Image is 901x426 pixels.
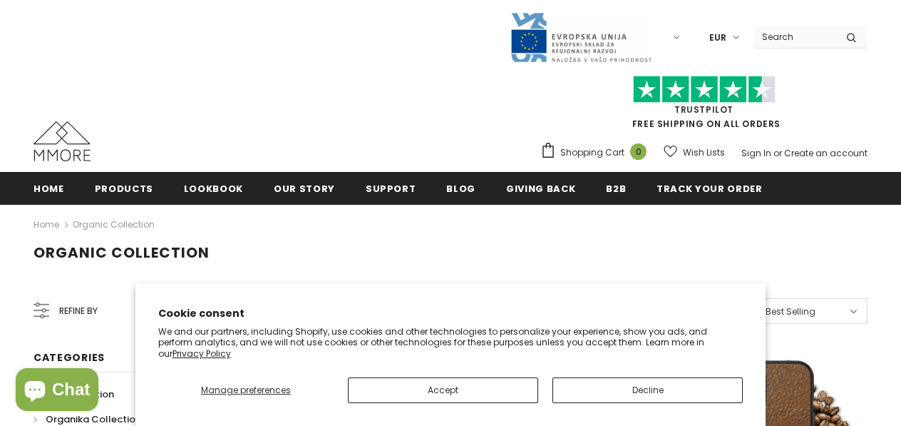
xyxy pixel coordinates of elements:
span: Shopping Cart [560,146,624,160]
a: Sign In [741,147,771,159]
span: Home [34,182,64,196]
a: B2B [606,172,626,204]
a: Giving back [506,172,575,204]
span: Manage preferences [201,384,291,396]
a: Blog [446,172,475,204]
img: Trust Pilot Stars [633,76,776,103]
a: Shopping Cart 0 [540,142,654,163]
a: Home [34,172,64,204]
inbox-online-store-chat: Shopify online store chat [11,368,103,415]
button: Manage preferences [158,377,334,403]
span: Refine by [59,303,98,319]
span: Track your order [657,182,762,196]
span: Organic Collection [34,243,210,263]
a: Track your order [657,172,762,204]
span: Organika Collection [46,412,141,426]
span: EUR [709,31,726,45]
span: 0 [630,143,647,160]
a: Lookbook [184,172,243,204]
a: Our Story [274,172,335,204]
p: We and our partners, including Shopify, use cookies and other technologies to personalize your ex... [158,326,743,360]
input: Search Site [753,26,835,47]
img: MMORE Cases [34,121,91,161]
span: B2B [606,182,626,196]
button: Decline [552,377,743,403]
span: Categories [34,350,105,365]
span: FREE SHIPPING ON ALL ORDERS [540,82,867,130]
a: Products [95,172,153,204]
span: Wish Lists [683,146,725,160]
span: Lookbook [184,182,243,196]
a: Javni Razpis [510,31,652,43]
span: Giving back [506,182,575,196]
a: Privacy Policy [173,348,231,360]
a: support [366,172,416,204]
img: Javni Razpis [510,11,652,64]
span: or [773,147,782,159]
span: Best Selling [766,305,815,319]
span: Our Story [274,182,335,196]
span: support [366,182,416,196]
a: Organic Collection [73,218,155,230]
span: Blog [446,182,475,196]
span: Products [95,182,153,196]
a: Wish Lists [664,140,725,165]
a: Trustpilot [674,103,733,116]
h2: Cookie consent [158,306,743,321]
a: Create an account [784,147,867,159]
a: Home [34,216,59,233]
button: Accept [348,377,538,403]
